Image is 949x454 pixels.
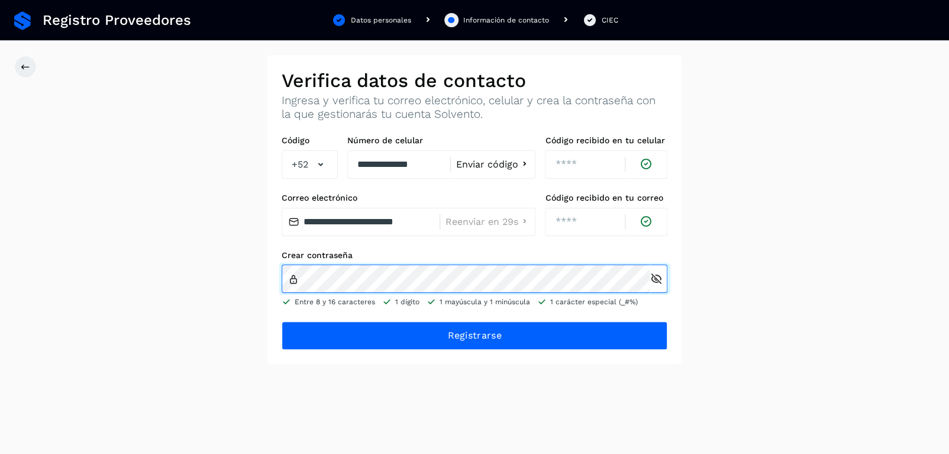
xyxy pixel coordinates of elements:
span: Enviar código [456,160,518,169]
p: Ingresa y verifica tu correo electrónico, celular y crea la contraseña con la que gestionarás tu ... [282,94,667,121]
button: Reenviar en 29s [445,215,530,228]
button: Enviar código [456,158,530,170]
label: Crear contraseña [282,250,667,260]
span: Reenviar en 29s [445,217,518,227]
li: 1 carácter especial (_#%) [537,297,638,307]
span: Registrarse [447,329,501,342]
label: Código [282,136,338,146]
div: CIEC [602,15,618,25]
div: Información de contacto [463,15,549,25]
div: Datos personales [351,15,411,25]
label: Código recibido en tu correo [545,193,667,203]
label: Código recibido en tu celular [545,136,667,146]
span: Registro Proveedores [43,12,191,29]
li: Entre 8 y 16 caracteres [282,297,375,307]
h2: Verifica datos de contacto [282,69,667,92]
li: 1 mayúscula y 1 minúscula [427,297,530,307]
label: Correo electrónico [282,193,535,203]
button: Registrarse [282,321,667,350]
li: 1 dígito [382,297,419,307]
label: Número de celular [347,136,535,146]
span: +52 [292,157,308,172]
